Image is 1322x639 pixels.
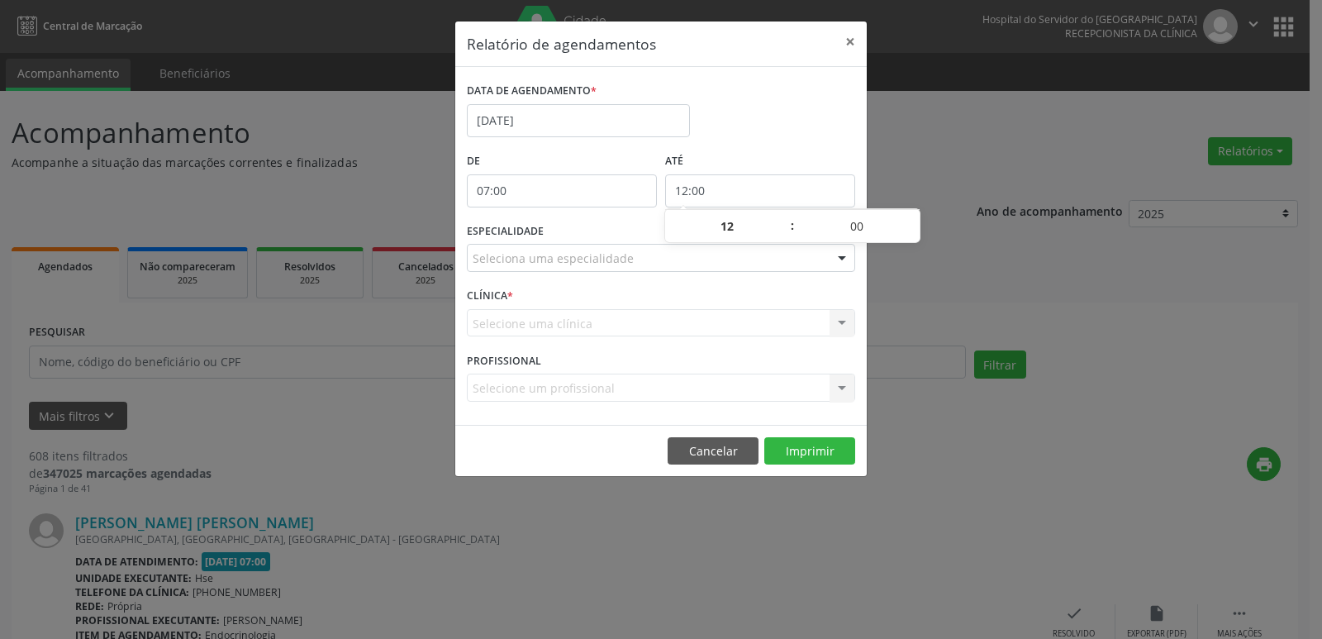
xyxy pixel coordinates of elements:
button: Cancelar [668,437,758,465]
label: ATÉ [665,149,855,174]
input: Minute [795,210,920,243]
span: Seleciona uma especialidade [473,250,634,267]
h5: Relatório de agendamentos [467,33,656,55]
span: : [790,209,795,242]
input: Hour [665,210,790,243]
button: Close [834,21,867,62]
label: PROFISSIONAL [467,348,541,374]
input: Selecione uma data ou intervalo [467,104,690,137]
label: De [467,149,657,174]
button: Imprimir [764,437,855,465]
input: Selecione o horário inicial [467,174,657,207]
input: Selecione o horário final [665,174,855,207]
label: DATA DE AGENDAMENTO [467,79,597,104]
label: ESPECIALIDADE [467,219,544,245]
label: CLÍNICA [467,284,513,309]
